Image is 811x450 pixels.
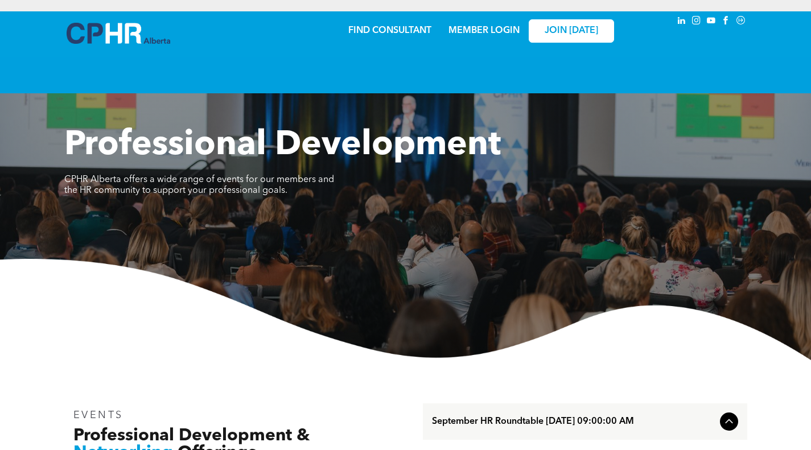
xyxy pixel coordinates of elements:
[676,14,688,30] a: linkedin
[690,14,703,30] a: instagram
[67,23,170,44] img: A blue and white logo for cp alberta
[735,14,747,30] a: Social network
[529,19,614,43] a: JOIN [DATE]
[720,14,732,30] a: facebook
[348,26,431,35] a: FIND CONSULTANT
[432,416,715,427] span: September HR Roundtable [DATE] 09:00:00 AM
[705,14,718,30] a: youtube
[64,175,334,195] span: CPHR Alberta offers a wide range of events for our members and the HR community to support your p...
[73,410,124,420] span: EVENTS
[64,129,501,163] span: Professional Development
[73,427,310,444] span: Professional Development &
[545,26,598,36] span: JOIN [DATE]
[448,26,520,35] a: MEMBER LOGIN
